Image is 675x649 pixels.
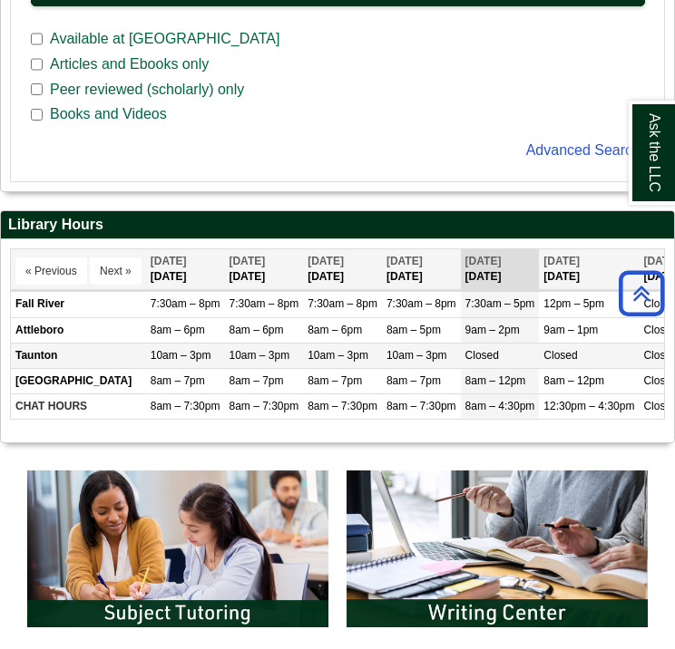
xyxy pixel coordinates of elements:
span: 8am – 7:30pm [151,400,220,412]
button: Next » [90,257,142,285]
span: Peer reviewed (scholarly) only [43,79,251,101]
th: [DATE] [224,249,303,290]
span: 8am – 4:30pm [465,400,535,412]
img: Writing Center Information [337,461,657,636]
span: 8am – 5pm [386,324,441,336]
th: [DATE] [146,249,225,290]
th: [DATE] [303,249,382,290]
span: [DATE] [543,255,580,267]
td: [GEOGRAPHIC_DATA] [11,368,146,393]
span: 8am – 7:30pm [308,400,377,412]
span: 8am – 12pm [465,374,526,387]
span: 8am – 6pm [308,324,362,336]
span: 7:30am – 8pm [308,297,377,310]
td: Attleboro [11,317,146,343]
span: [DATE] [151,255,187,267]
span: 9am – 1pm [543,324,598,336]
span: 7:30am – 8pm [229,297,298,310]
span: 8am – 12pm [543,374,604,387]
span: Available at [GEOGRAPHIC_DATA] [43,28,287,50]
span: Books and Videos [43,103,174,125]
span: 8am – 7pm [308,374,362,387]
span: 10am – 3pm [229,349,289,362]
span: Closed [543,349,577,362]
span: 7:30am – 5pm [465,297,535,310]
th: [DATE] [539,249,639,290]
input: Peer reviewed (scholarly) only [31,82,43,98]
input: Books and Videos [31,107,43,123]
a: Back to Top [612,281,670,305]
span: [DATE] [308,255,344,267]
span: 10am – 3pm [151,349,211,362]
img: Subject Tutoring Information [18,461,337,636]
span: 9am – 2pm [465,324,520,336]
th: [DATE] [461,249,540,290]
span: 8am – 7pm [229,374,283,387]
th: [DATE] [382,249,461,290]
span: [DATE] [229,255,265,267]
span: 7:30am – 8pm [386,297,456,310]
span: [DATE] [465,255,502,267]
span: 8am – 7pm [386,374,441,387]
span: 12:30pm – 4:30pm [543,400,634,412]
span: 8am – 7:30pm [386,400,456,412]
span: 8am – 7pm [151,374,205,387]
td: CHAT HOURS [11,394,146,420]
td: Taunton [11,343,146,368]
a: Advanced Search [526,142,641,158]
td: Fall River [11,292,146,317]
h2: Library Hours [1,211,674,239]
span: 8am – 6pm [151,324,205,336]
span: 8am – 6pm [229,324,283,336]
span: 7:30am – 8pm [151,297,220,310]
span: Closed [465,349,499,362]
button: « Previous [15,257,87,285]
input: Articles and Ebooks only [31,56,43,73]
span: [DATE] [386,255,423,267]
span: Articles and Ebooks only [43,53,216,75]
div: slideshow [18,461,657,644]
span: 12pm – 5pm [543,297,604,310]
input: Available at [GEOGRAPHIC_DATA] [31,31,43,47]
span: 8am – 7:30pm [229,400,298,412]
span: 10am – 3pm [308,349,368,362]
span: 10am – 3pm [386,349,447,362]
